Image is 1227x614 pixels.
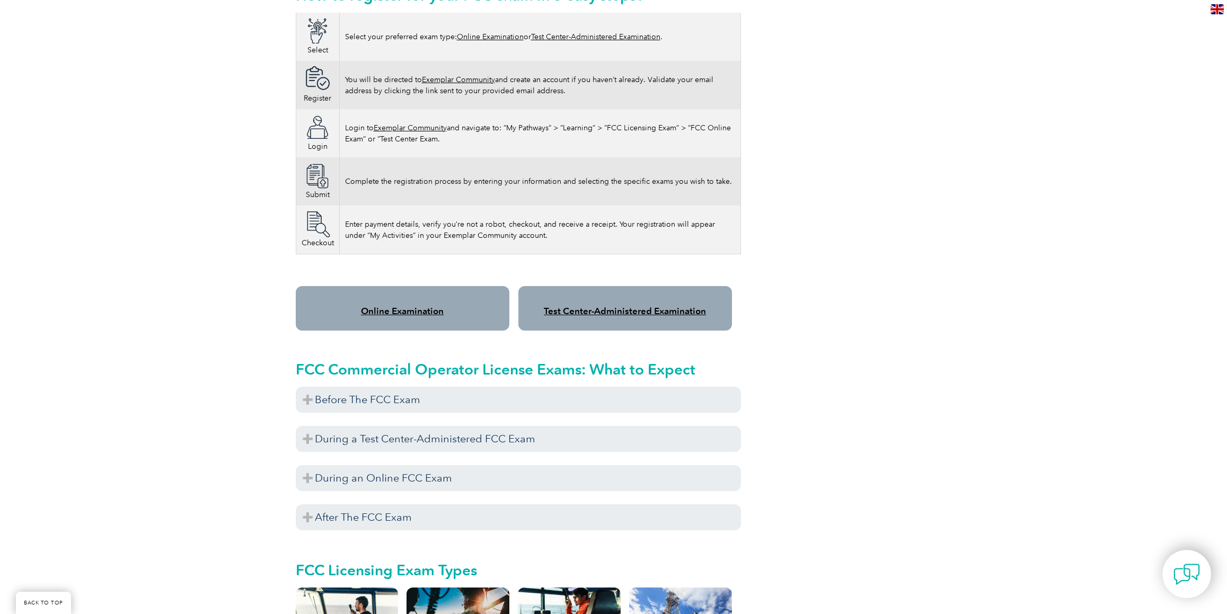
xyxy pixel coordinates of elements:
[339,61,740,109] td: You will be directed to and create an account if you haven’t already. Validate your email address...
[457,32,524,41] a: Online Examination
[1173,561,1200,588] img: contact-chat.png
[531,32,660,41] a: Test Center-Administered Examination
[339,206,740,254] td: Enter payment details, verify you’re not a robot, checkout, and receive a receipt. Your registrat...
[296,426,741,452] h3: During a Test Center-Administered FCC Exam
[296,387,741,413] h3: Before The FCC Exam
[296,504,741,530] h3: After The FCC Exam
[296,157,339,206] td: Submit
[339,109,740,157] td: Login to and navigate to: “My Pathways” > “Learning” > “FCC Licensing Exam” > “FCC Online Exam” o...
[1211,4,1224,14] img: en
[296,562,741,579] h2: FCC Licensing Exam Types
[361,306,444,316] a: Online Examination
[296,361,741,378] h2: FCC Commercial Operator License Exams: What to Expect
[296,206,339,254] td: Checkout
[339,157,740,206] td: Complete the registration process by entering your information and selecting the specific exams y...
[296,61,339,109] td: Register
[422,75,495,84] a: Exemplar Community
[16,592,71,614] a: BACK TO TOP
[296,13,339,61] td: Select
[296,465,741,491] h3: During an Online FCC Exam
[374,123,447,132] a: Exemplar Community
[296,109,339,157] td: Login
[544,306,706,316] a: Test Center-Administered Examination
[339,13,740,61] td: Select your preferred exam type: or .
